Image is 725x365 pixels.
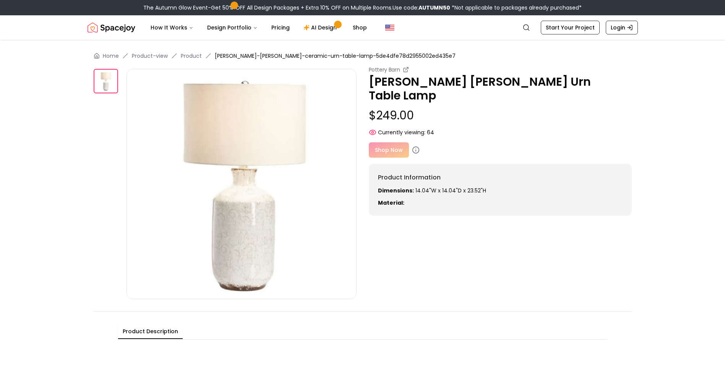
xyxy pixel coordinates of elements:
[297,20,345,35] a: AI Design
[541,21,600,34] a: Start Your Project
[94,52,632,60] nav: breadcrumb
[118,324,183,339] button: Product Description
[215,52,456,60] span: [PERSON_NAME]-[PERSON_NAME]-ceramic-urn-table-lamp-5de4dfe78d2955002ed435e7
[606,21,638,34] a: Login
[347,20,373,35] a: Shop
[88,20,135,35] a: Spacejoy
[418,4,450,11] b: AUTUMN50
[103,52,119,60] a: Home
[369,66,400,73] small: Pottery Barn
[144,20,199,35] button: How It Works
[143,4,582,11] div: The Autumn Glow Event-Get 50% OFF All Design Packages + Extra 10% OFF on Multiple Rooms.
[88,15,638,40] nav: Global
[369,75,632,103] p: [PERSON_NAME] [PERSON_NAME] Urn Table Lamp
[378,199,404,207] strong: Material:
[378,173,623,182] h6: Product Information
[265,20,296,35] a: Pricing
[427,129,434,136] span: 64
[94,69,118,93] img: https://storage.googleapis.com/spacejoy-main/assets/5de4dfe78d2955002ed435e7/image/5de4dfe78d2955...
[378,187,414,194] strong: Dimensions:
[369,109,632,122] p: $249.00
[378,187,623,194] p: 14.04"W x 14.04"D x 23.52"H
[144,20,373,35] nav: Main
[378,129,425,136] span: Currently viewing:
[450,4,582,11] span: *Not applicable to packages already purchased*
[393,4,450,11] span: Use code:
[132,52,168,60] a: Product-view
[127,69,357,299] img: https://storage.googleapis.com/spacejoy-main/assets/5de4dfe78d2955002ed435e7/image/5de4dfe78d2955...
[385,23,394,32] img: United States
[201,20,264,35] button: Design Portfolio
[181,52,202,60] a: Product
[88,20,135,35] img: Spacejoy Logo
